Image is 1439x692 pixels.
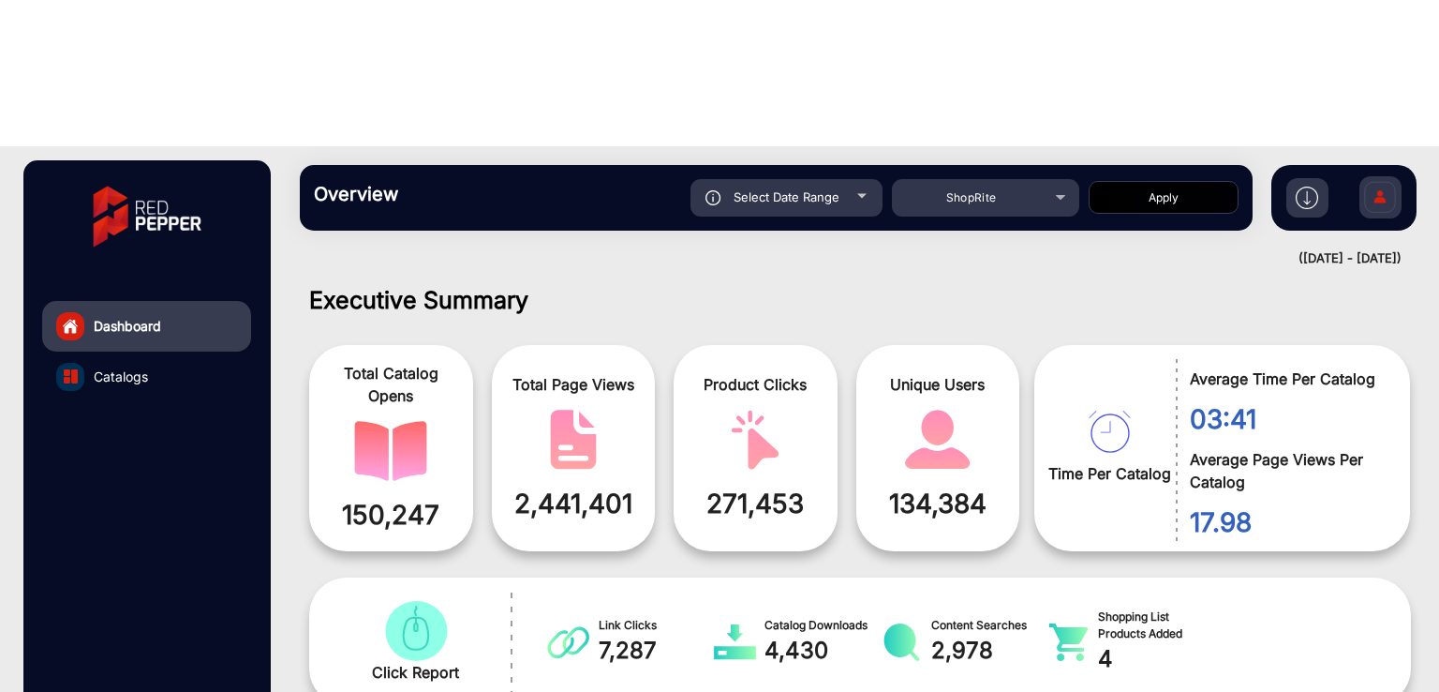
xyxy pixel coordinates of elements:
button: Apply [1089,181,1239,214]
span: Average Page Views Per Catalog [1190,448,1382,493]
span: Total Catalog Opens [323,362,459,407]
span: ShopRite [946,190,997,204]
span: 150,247 [323,495,459,534]
img: catalog [1089,411,1131,453]
span: Catalog Downloads [764,617,881,634]
span: Product Clicks [688,373,823,396]
span: 4 [1098,642,1214,676]
img: catalog [537,410,610,470]
div: ([DATE] - [DATE]) [281,249,1402,268]
span: Average Time Per Catalog [1190,368,1382,390]
span: Total Page Views [506,373,642,396]
span: 03:41 [1190,399,1382,439]
span: 7,287 [599,634,715,668]
img: icon [705,190,721,205]
a: Dashboard [42,301,251,352]
span: Select Date Range [734,189,839,204]
img: catalog [714,624,756,661]
img: vmg-logo [80,170,215,263]
img: catalog [64,369,78,384]
img: catalog [1047,624,1090,661]
span: Content Searches [931,617,1047,634]
img: Sign%20Up.svg [1360,167,1400,233]
span: 134,384 [870,484,1006,523]
a: Catalogs [42,352,251,402]
img: catalog [379,601,452,661]
img: catalog [901,410,974,470]
span: 2,441,401 [506,484,642,523]
span: Shopping List Products Added [1098,609,1214,642]
img: catalog [881,624,923,661]
img: catalog [719,410,792,470]
span: 17.98 [1190,503,1382,542]
h1: Executive Summary [309,286,1411,314]
img: catalog [354,421,427,481]
span: 2,978 [931,634,1047,668]
span: Link Clicks [599,617,715,634]
span: 271,453 [688,484,823,523]
img: catalog [547,624,589,661]
span: 4,430 [764,634,881,668]
img: h2download.svg [1296,187,1318,209]
h3: Overview [314,183,576,205]
span: Click Report [372,661,459,684]
span: Catalogs [94,367,148,386]
img: home [62,318,79,335]
span: Unique Users [870,373,1006,396]
span: Dashboard [94,316,161,336]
